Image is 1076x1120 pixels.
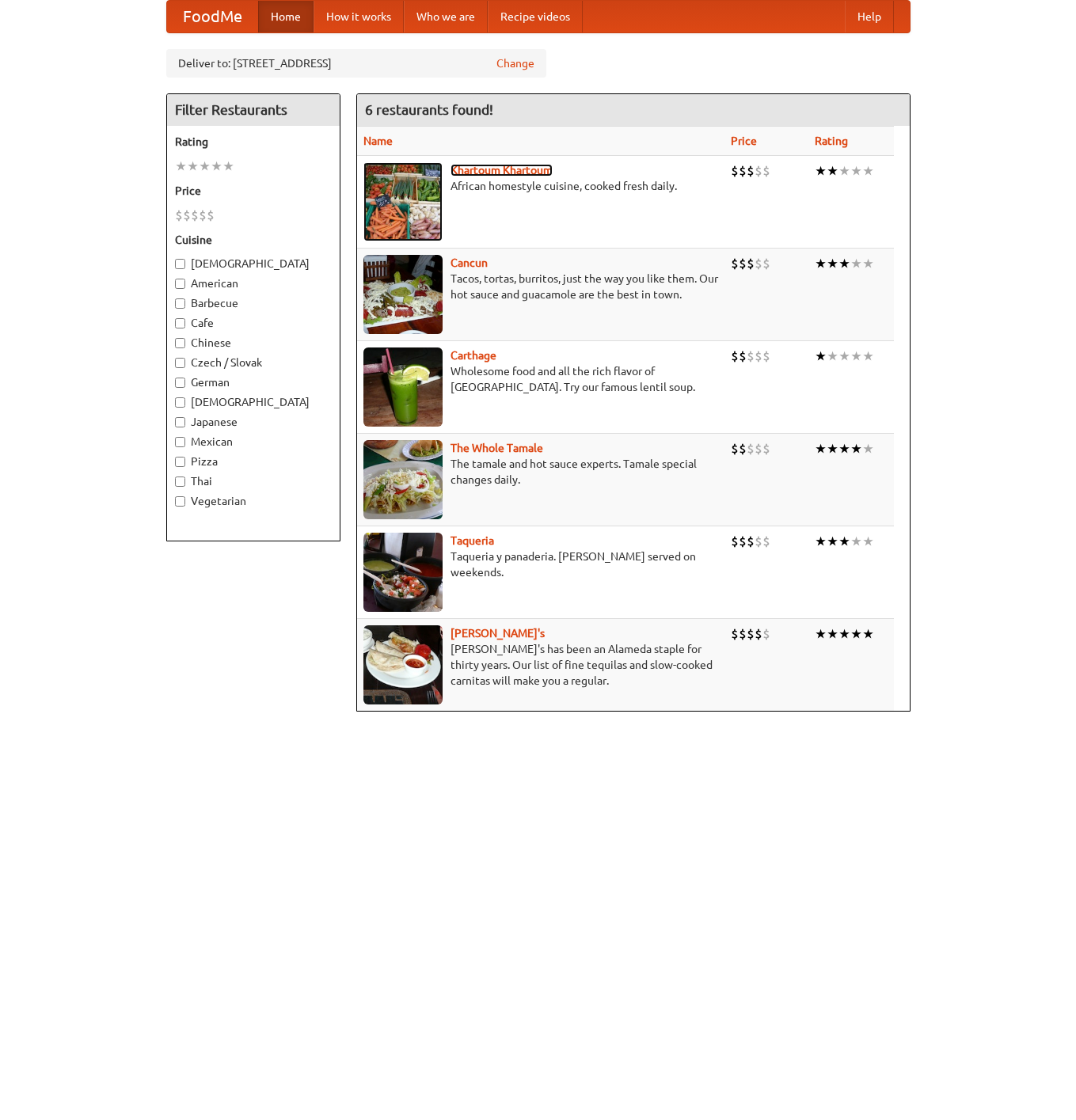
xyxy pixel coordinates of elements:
[762,347,770,365] li: $
[191,207,199,224] li: $
[175,259,185,269] input: [DEMOGRAPHIC_DATA]
[838,625,850,643] li: ★
[755,347,762,365] li: $
[363,162,443,241] img: khartoum.jpg
[175,454,332,469] label: Pizza
[199,207,207,224] li: $
[850,440,862,457] li: ★
[363,255,443,334] img: cancun.jpg
[850,255,862,272] li: ★
[731,440,739,457] li: $
[862,440,874,457] li: ★
[762,162,770,180] li: $
[762,255,770,272] li: $
[815,625,827,643] li: ★
[451,534,494,547] a: Taqueria
[175,232,332,248] h5: Cuisine
[815,347,827,365] li: ★
[862,347,874,365] li: ★
[175,493,332,509] label: Vegetarian
[850,347,862,365] li: ★
[363,641,718,689] p: [PERSON_NAME]'s has been an Alameda staple for thirty years. Our list of fine tequilas and slow-c...
[167,1,258,32] a: FoodMe
[815,162,827,180] li: ★
[175,183,332,199] h5: Price
[496,55,534,71] a: Change
[175,134,332,150] h5: Rating
[175,318,185,328] input: Cafe
[363,363,718,395] p: Wholesome food and all the rich flavor of [GEOGRAPHIC_DATA]. Try our famous lentil soup.
[747,440,755,457] li: $
[451,164,553,177] b: Khartoum Khartoum
[739,440,747,457] li: $
[827,533,838,550] li: ★
[451,627,545,640] a: [PERSON_NAME]'s
[363,178,718,194] p: African homestyle cuisine, cooked fresh daily.
[755,625,762,643] li: $
[363,625,443,704] img: pedros.jpg
[175,496,185,507] input: Vegetarian
[850,625,862,643] li: ★
[451,256,488,269] a: Cancun
[827,625,838,643] li: ★
[175,397,185,408] input: [DEMOGRAPHIC_DATA]
[731,533,739,550] li: $
[175,355,332,370] label: Czech / Slovak
[207,207,215,224] li: $
[363,549,718,580] p: Taqueria y panaderia. [PERSON_NAME] served on weekends.
[815,135,848,147] a: Rating
[488,1,583,32] a: Recipe videos
[838,162,850,180] li: ★
[451,442,543,454] b: The Whole Tamale
[827,162,838,180] li: ★
[731,255,739,272] li: $
[762,625,770,643] li: $
[404,1,488,32] a: Who we are
[175,315,332,331] label: Cafe
[747,162,755,180] li: $
[739,533,747,550] li: $
[838,533,850,550] li: ★
[175,207,183,224] li: $
[862,162,874,180] li: ★
[739,347,747,365] li: $
[175,275,332,291] label: American
[850,162,862,180] li: ★
[175,434,332,450] label: Mexican
[739,255,747,272] li: $
[755,162,762,180] li: $
[838,255,850,272] li: ★
[175,437,185,447] input: Mexican
[739,162,747,180] li: $
[850,533,862,550] li: ★
[747,533,755,550] li: $
[175,457,185,467] input: Pizza
[363,271,718,302] p: Tacos, tortas, burritos, just the way you like them. Our hot sauce and guacamole are the best in ...
[862,533,874,550] li: ★
[363,347,443,427] img: carthage.jpg
[199,158,211,175] li: ★
[451,349,496,362] b: Carthage
[755,255,762,272] li: $
[175,394,332,410] label: [DEMOGRAPHIC_DATA]
[175,476,185,487] input: Thai
[365,102,493,117] ng-pluralize: 6 restaurants found!
[827,347,838,365] li: ★
[175,378,185,388] input: German
[363,456,718,488] p: The tamale and hot sauce experts. Tamale special changes daily.
[747,625,755,643] li: $
[838,347,850,365] li: ★
[175,158,187,175] li: ★
[258,1,314,32] a: Home
[175,279,185,289] input: American
[175,335,332,351] label: Chinese
[815,440,827,457] li: ★
[731,347,739,365] li: $
[762,533,770,550] li: $
[762,440,770,457] li: $
[175,256,332,271] label: [DEMOGRAPHIC_DATA]
[747,347,755,365] li: $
